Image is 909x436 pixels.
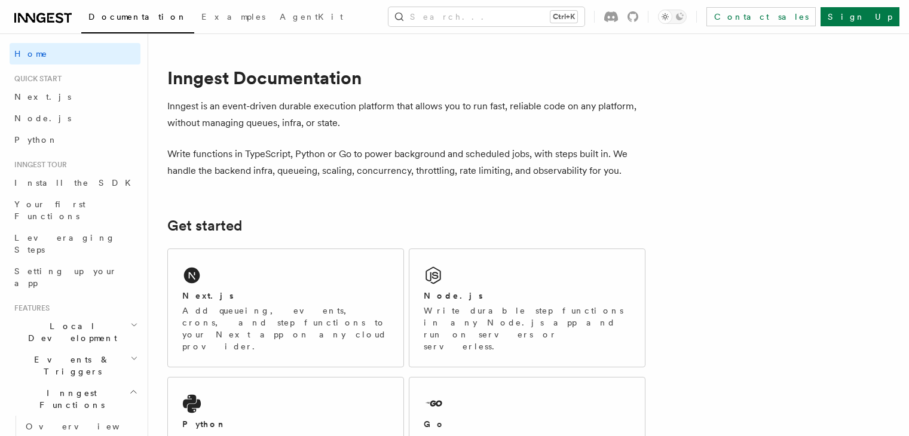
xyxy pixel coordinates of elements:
a: Node.js [10,108,140,129]
a: Get started [167,217,242,234]
p: Add queueing, events, crons, and step functions to your Next app on any cloud provider. [182,305,389,352]
button: Inngest Functions [10,382,140,416]
a: Contact sales [706,7,816,26]
kbd: Ctrl+K [550,11,577,23]
span: Next.js [14,92,71,102]
span: Overview [26,422,149,431]
span: Features [10,303,50,313]
span: Node.js [14,113,71,123]
a: Install the SDK [10,172,140,194]
a: AgentKit [273,4,350,32]
button: Local Development [10,315,140,349]
span: Inngest Functions [10,387,129,411]
span: Local Development [10,320,130,344]
a: Python [10,129,140,151]
span: Examples [201,12,265,22]
span: Install the SDK [14,178,138,188]
span: Leveraging Steps [14,233,115,254]
a: Home [10,43,140,65]
a: Setting up your app [10,260,140,294]
span: AgentKit [280,12,343,22]
span: Events & Triggers [10,354,130,377]
a: Documentation [81,4,194,33]
button: Search...Ctrl+K [388,7,584,26]
p: Inngest is an event-driven durable execution platform that allows you to run fast, reliable code ... [167,98,645,131]
p: Write durable step functions in any Node.js app and run on servers or serverless. [424,305,631,352]
span: Inngest tour [10,160,67,170]
a: Examples [194,4,273,32]
a: Leveraging Steps [10,227,140,260]
h2: Go [424,418,445,430]
h2: Next.js [182,290,234,302]
a: Next.js [10,86,140,108]
span: Documentation [88,12,187,22]
a: Next.jsAdd queueing, events, crons, and step functions to your Next app on any cloud provider. [167,248,404,367]
span: Quick start [10,74,62,84]
a: Sign Up [821,7,899,26]
button: Toggle dark mode [658,10,687,24]
h1: Inngest Documentation [167,67,645,88]
a: Node.jsWrite durable step functions in any Node.js app and run on servers or serverless. [409,248,645,367]
span: Your first Functions [14,199,85,221]
h2: Node.js [424,290,483,302]
span: Home [14,48,48,60]
button: Events & Triggers [10,349,140,382]
a: Your first Functions [10,194,140,227]
span: Python [14,135,58,145]
span: Setting up your app [14,266,117,288]
p: Write functions in TypeScript, Python or Go to power background and scheduled jobs, with steps bu... [167,146,645,179]
h2: Python [182,418,227,430]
